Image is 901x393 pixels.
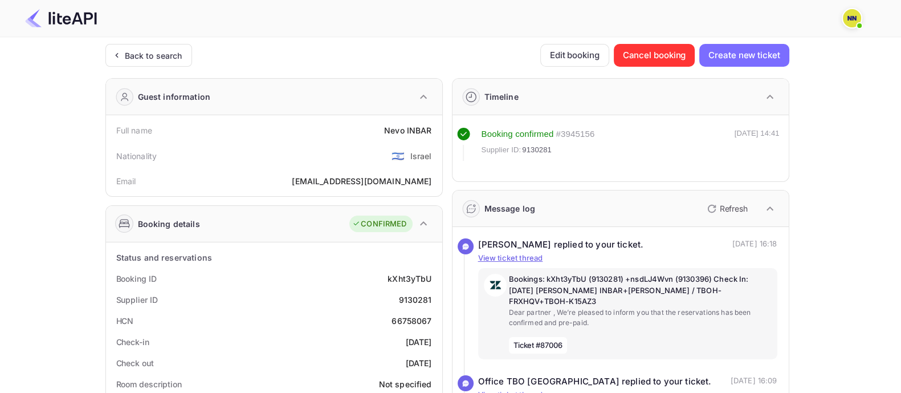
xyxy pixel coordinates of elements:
div: [DATE] [406,336,432,348]
div: kXht3yTbU [388,273,431,285]
div: Booking ID [116,273,157,285]
div: Timeline [484,91,519,103]
img: LiteAPI Logo [25,9,97,27]
div: CONFIRMED [352,218,406,230]
img: AwvSTEc2VUhQAAAAAElFTkSuQmCC [484,274,507,297]
div: [DATE] 14:41 [735,128,780,161]
span: United States [391,145,404,166]
div: Email [116,175,136,187]
p: [DATE] 16:09 [731,375,777,388]
div: Israel [410,150,432,162]
button: Create new ticket [699,44,789,67]
div: Booking confirmed [482,128,554,141]
span: 9130281 [522,144,552,156]
span: Supplier ID: [482,144,521,156]
div: Not specified [379,378,432,390]
p: Dear partner , We’re pleased to inform you that the reservations has been confirmed and pre-paid. [509,307,772,328]
div: [DATE] [406,357,432,369]
div: Booking details [138,218,200,230]
div: 9130281 [398,294,431,306]
div: Full name [116,124,152,136]
img: N/A N/A [843,9,861,27]
div: Back to search [125,50,182,62]
div: Nevo INBAR [384,124,432,136]
p: View ticket thread [478,253,777,264]
div: Check-in [116,336,149,348]
span: Ticket #87006 [509,337,568,354]
div: Guest information [138,91,211,103]
div: Office TBO [GEOGRAPHIC_DATA] replied to your ticket. [478,375,712,388]
div: Room description [116,378,182,390]
button: Refresh [700,200,752,218]
div: # 3945156 [556,128,594,141]
div: HCN [116,315,134,327]
button: Cancel booking [614,44,695,67]
button: Edit booking [540,44,609,67]
p: [DATE] 16:18 [732,238,777,252]
div: Nationality [116,150,157,162]
p: Refresh [720,202,748,214]
div: Status and reservations [116,252,212,264]
div: Message log [484,202,536,214]
div: [PERSON_NAME] replied to your ticket. [478,238,644,252]
p: Bookings: kXht3yTbU (9130281) +nsdLJ4Wvn (9130396) Check In: [DATE] [PERSON_NAME] INBAR+[PERSON_N... [509,274,772,307]
div: 66758067 [392,315,431,327]
div: Supplier ID [116,294,158,306]
div: Check out [116,357,154,369]
div: [EMAIL_ADDRESS][DOMAIN_NAME] [292,175,431,187]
